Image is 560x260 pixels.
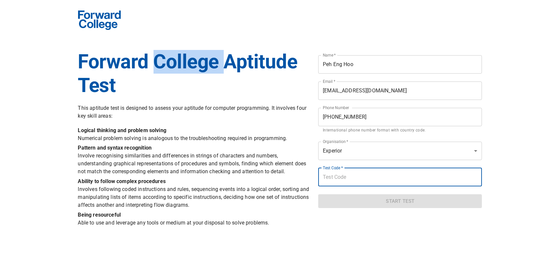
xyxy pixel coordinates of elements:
[78,104,311,120] p: This aptitude test is designed to assess your aptitude for computer programming. It involves four...
[323,127,477,134] p: International phone number format with country code.
[78,50,311,97] h1: Forward College Aptitude Test
[318,108,482,126] input: 60164848888
[318,82,482,100] input: your@email.com
[78,127,311,142] p: Numerical problem solving is analogous to the troubleshooting required in programming.
[318,55,482,74] input: Your Full Name
[78,11,121,30] img: Forward School
[78,127,166,133] b: Logical thinking and problem solving
[78,211,311,227] p: Able to use and leverage any tools or medium at your disposal to solve problems.
[78,178,166,184] b: Ability to follow complex procedures
[318,168,482,186] input: Test Code
[78,212,121,218] b: Being resourceful
[78,145,152,151] b: Pattern and syntax recognition
[318,142,482,160] div: Experior
[78,177,311,209] p: Involves following coded instructions and rules, sequencing events into a logical order, sorting ...
[78,144,311,176] p: Involve recognising similarities and differences in strings of characters and numbers, understand...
